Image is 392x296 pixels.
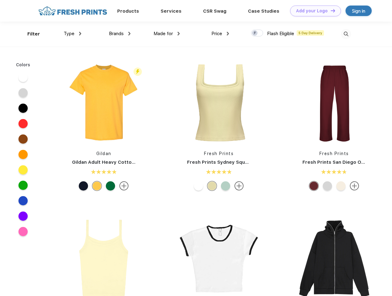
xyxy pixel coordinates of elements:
a: Gildan Adult Heavy Cotton T-Shirt [72,159,152,165]
a: Fresh Prints [204,151,234,156]
div: Buttermilk mto [336,181,346,191]
img: more.svg [234,181,244,191]
span: Brands [109,31,124,36]
img: dropdown.png [79,32,81,35]
div: Daisy [92,181,102,191]
div: Ash Grey [323,181,332,191]
div: Butter Yellow [207,181,217,191]
div: Sign in [352,7,365,14]
div: Crimson Red mto [309,181,318,191]
span: Price [211,31,222,36]
span: Flash Eligible [267,31,294,36]
div: Sage Green [221,181,230,191]
img: flash_active_toggle.svg [134,68,142,76]
div: Colors [11,62,35,68]
img: dropdown.png [227,32,229,35]
div: Add your Logo [296,8,328,14]
div: Antiq Irish Grn [106,181,115,191]
div: White [194,181,203,191]
img: dropdown.png [178,32,180,35]
div: Navy [79,181,88,191]
img: desktop_search.svg [341,29,351,39]
span: Type [64,31,74,36]
a: Fresh Prints Sydney Square Neck Tank Top [187,159,289,165]
div: Filter [27,31,40,38]
img: func=resize&h=266 [178,62,260,144]
img: fo%20logo%202.webp [37,6,109,16]
img: more.svg [119,181,129,191]
a: Fresh Prints [319,151,349,156]
img: dropdown.png [128,32,130,35]
span: 5 Day Delivery [297,30,324,36]
span: Made for [154,31,173,36]
img: func=resize&h=266 [293,62,375,144]
img: func=resize&h=266 [63,62,145,144]
img: more.svg [350,181,359,191]
a: Sign in [346,6,372,16]
img: DT [331,9,335,12]
a: Products [117,8,139,14]
a: Gildan [96,151,111,156]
